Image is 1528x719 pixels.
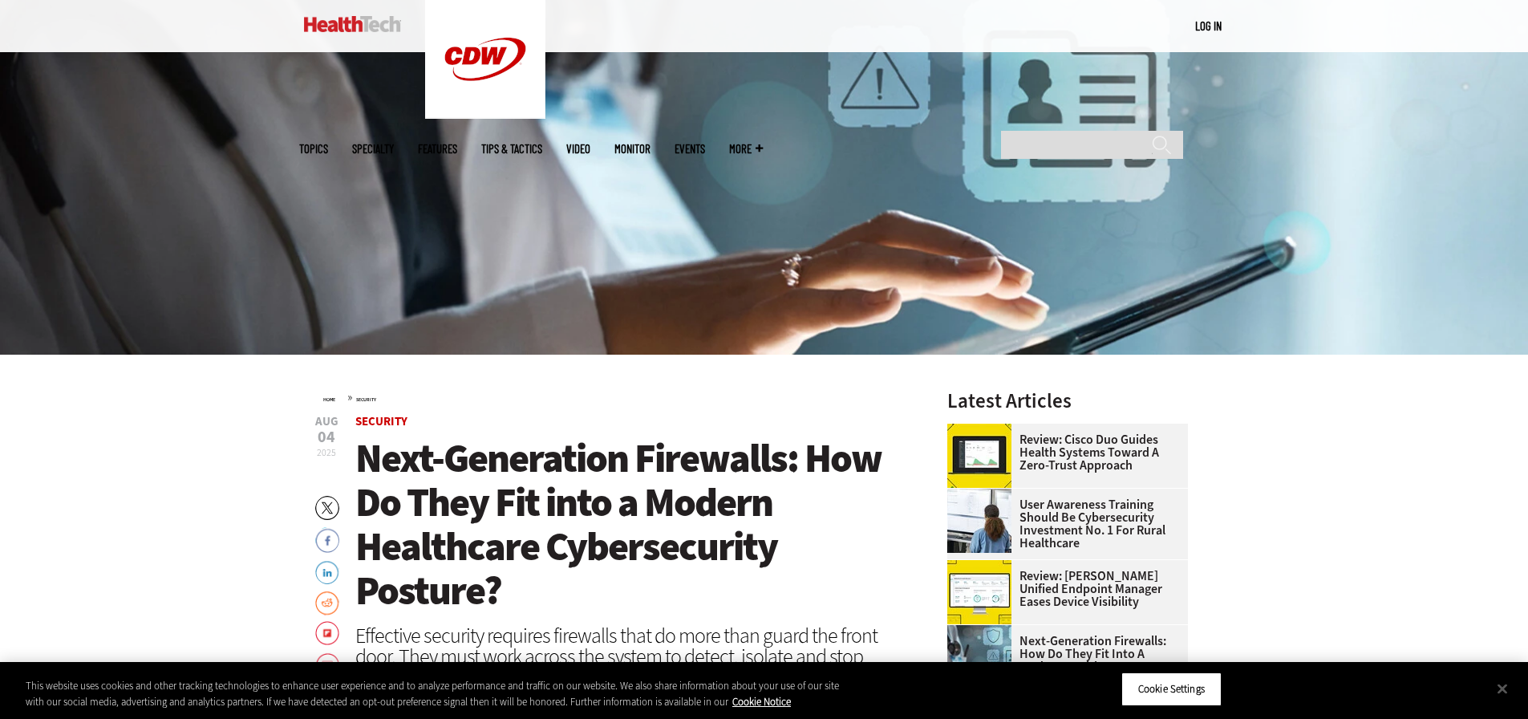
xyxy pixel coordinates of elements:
span: 04 [315,429,338,445]
a: CDW [425,106,545,123]
button: Cookie Settings [1121,672,1222,706]
a: Ivanti Unified Endpoint Manager [947,560,1019,573]
div: » [323,391,906,404]
span: 2025 [317,446,336,459]
a: Home [323,396,335,403]
span: Next-Generation Firewalls: How Do They Fit into a Modern Healthcare Cybersecurity Posture? [355,432,882,617]
a: Doctor using secure tablet [947,625,1019,638]
span: More [729,143,763,155]
img: Doctor using secure tablet [947,625,1011,689]
img: Home [304,16,401,32]
a: Tips & Tactics [481,143,542,155]
img: Cisco Duo [947,424,1011,488]
a: More information about your privacy [732,695,791,709]
a: Security [355,413,407,429]
div: This website uses cookies and other tracking technologies to enhance user experience and to analy... [26,678,841,709]
a: Video [566,143,590,155]
span: Specialty [352,143,394,155]
img: Doctors reviewing information boards [947,489,1011,553]
div: Effective security requires firewalls that do more than guard the front door. They must work acro... [355,625,906,688]
a: Review: [PERSON_NAME] Unified Endpoint Manager Eases Device Visibility [947,570,1178,608]
a: Features [418,143,457,155]
a: Next-Generation Firewalls: How Do They Fit into a Modern Healthcare Cybersecurity Posture? [947,635,1178,686]
a: Doctors reviewing information boards [947,489,1019,502]
a: Cisco Duo [947,424,1019,437]
a: Events [675,143,705,155]
span: Topics [299,143,328,155]
h3: Latest Articles [947,391,1188,411]
button: Close [1485,671,1520,706]
a: Log in [1195,18,1222,33]
a: MonITor [614,143,651,155]
span: Aug [315,416,338,428]
a: Review: Cisco Duo Guides Health Systems Toward a Zero-Trust Approach [947,433,1178,472]
img: Ivanti Unified Endpoint Manager [947,560,1011,624]
a: Security [356,396,376,403]
div: User menu [1195,18,1222,35]
a: User Awareness Training Should Be Cybersecurity Investment No. 1 for Rural Healthcare [947,498,1178,550]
